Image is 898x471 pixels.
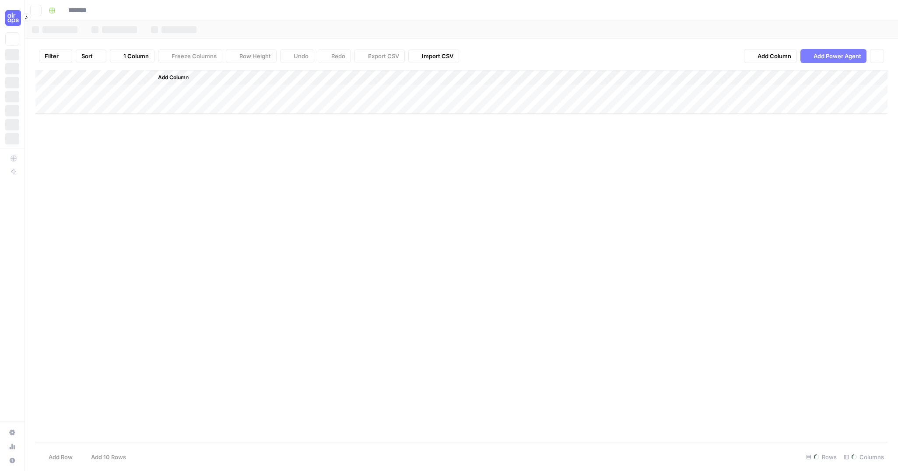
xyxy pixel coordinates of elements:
span: Filter [45,52,59,60]
button: Redo [318,49,351,63]
span: Add 10 Rows [91,453,126,461]
span: Add Column [158,74,189,81]
button: Help + Support [5,453,19,467]
button: Add Power Agent [800,49,866,63]
button: Undo [280,49,314,63]
div: Rows [803,450,840,464]
span: Export CSV [368,52,399,60]
img: Cohort 5 Logo [5,10,21,26]
span: Add Row [49,453,73,461]
span: Add Column [758,52,791,60]
a: Usage [5,439,19,453]
button: Add Row [35,450,78,464]
button: Filter [39,49,72,63]
button: 1 Column [110,49,154,63]
button: Workspace: Cohort 5 [5,7,19,29]
button: Row Height [226,49,277,63]
button: Sort [76,49,106,63]
button: Import CSV [408,49,459,63]
span: Row Height [239,52,271,60]
span: Redo [331,52,345,60]
button: Add Column [147,72,192,83]
button: Add Column [744,49,797,63]
span: Freeze Columns [172,52,217,60]
button: Freeze Columns [158,49,222,63]
span: Add Power Agent [814,52,861,60]
span: 1 Column [123,52,149,60]
span: Sort [81,52,93,60]
button: Export CSV [354,49,405,63]
span: Import CSV [422,52,453,60]
span: Undo [294,52,309,60]
div: Columns [840,450,887,464]
a: Settings [5,425,19,439]
button: Add 10 Rows [78,450,131,464]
